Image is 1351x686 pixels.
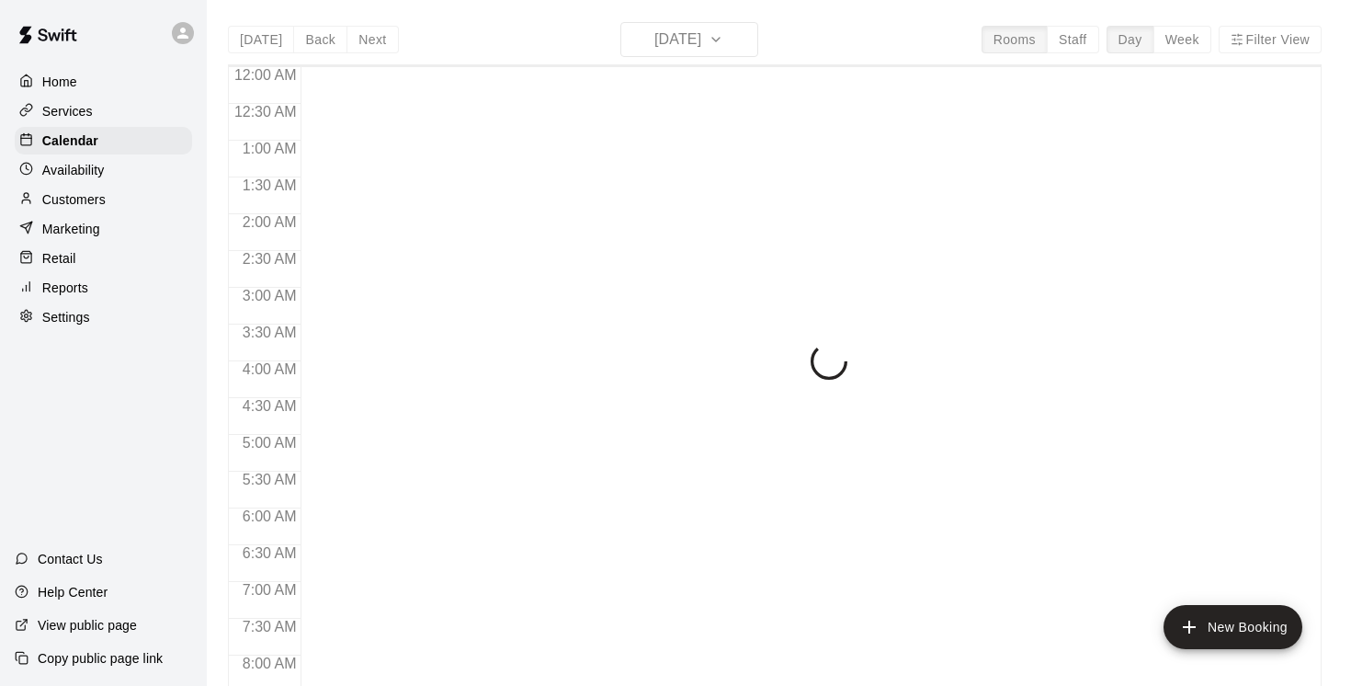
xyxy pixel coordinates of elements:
span: 5:30 AM [238,472,301,487]
p: Availability [42,161,105,179]
a: Reports [15,274,192,302]
span: 12:00 AM [230,67,301,83]
p: Home [42,73,77,91]
span: 3:00 AM [238,288,301,303]
span: 6:30 AM [238,545,301,561]
span: 7:30 AM [238,619,301,635]
span: 6:00 AM [238,509,301,524]
p: Copy public page link [38,649,163,668]
p: Customers [42,190,106,209]
span: 1:30 AM [238,177,301,193]
span: 12:30 AM [230,104,301,120]
span: 4:30 AM [238,398,301,414]
a: Calendar [15,127,192,154]
span: 8:00 AM [238,656,301,671]
span: 7:00 AM [238,582,301,598]
p: Help Center [38,583,108,601]
p: Settings [42,308,90,326]
p: Reports [42,279,88,297]
p: Services [42,102,93,120]
p: Calendar [42,131,98,150]
p: View public page [38,616,137,635]
span: 4:00 AM [238,361,301,377]
span: 5:00 AM [238,435,301,451]
button: add [1164,605,1302,649]
span: 3:30 AM [238,325,301,340]
a: Settings [15,303,192,331]
p: Contact Us [38,550,103,568]
a: Availability [15,156,192,184]
a: Home [15,68,192,96]
a: Retail [15,245,192,272]
a: Marketing [15,215,192,243]
span: 2:00 AM [238,214,301,230]
span: 1:00 AM [238,141,301,156]
p: Retail [42,249,76,268]
a: Services [15,97,192,125]
span: 2:30 AM [238,251,301,267]
p: Marketing [42,220,100,238]
a: Customers [15,186,192,213]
